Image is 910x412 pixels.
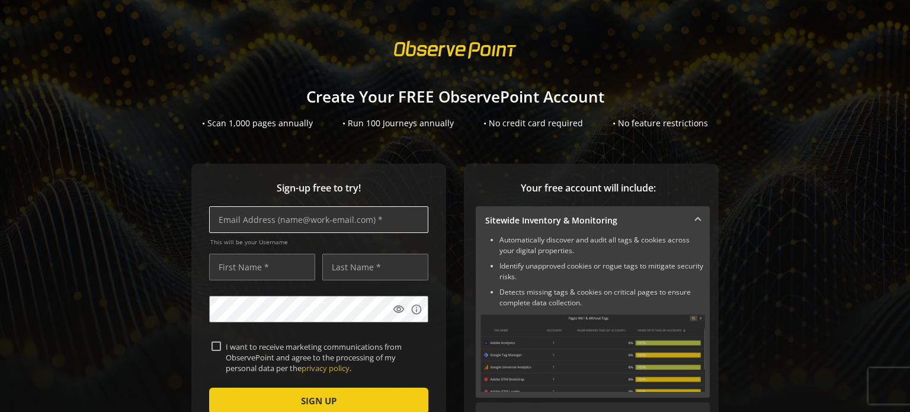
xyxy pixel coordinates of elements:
mat-icon: visibility [393,304,405,315]
span: Sign-up free to try! [209,181,428,195]
span: Your free account will include: [476,181,701,195]
img: Sitewide Inventory & Monitoring [480,314,705,392]
mat-expansion-panel-header: Sitewide Inventory & Monitoring [476,206,710,235]
div: • No credit card required [483,117,583,129]
input: Last Name * [322,254,428,280]
div: • No feature restrictions [613,117,708,129]
div: Sitewide Inventory & Monitoring [476,235,710,398]
mat-icon: info [411,304,422,315]
li: Automatically discover and audit all tags & cookies across your digital properties. [499,235,705,256]
div: • Scan 1,000 pages annually [202,117,313,129]
li: Detects missing tags & cookies on critical pages to ensure complete data collection. [499,287,705,308]
a: privacy policy [302,363,350,373]
li: Identify unapproved cookies or rogue tags to mitigate security risks. [499,261,705,282]
input: Email Address (name@work-email.com) * [209,206,428,233]
label: I want to receive marketing communications from ObservePoint and agree to the processing of my pe... [221,341,426,374]
span: This will be your Username [210,238,428,246]
span: SIGN UP [301,390,337,411]
div: • Run 100 Journeys annually [342,117,454,129]
input: First Name * [209,254,315,280]
mat-panel-title: Sitewide Inventory & Monitoring [485,215,686,226]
